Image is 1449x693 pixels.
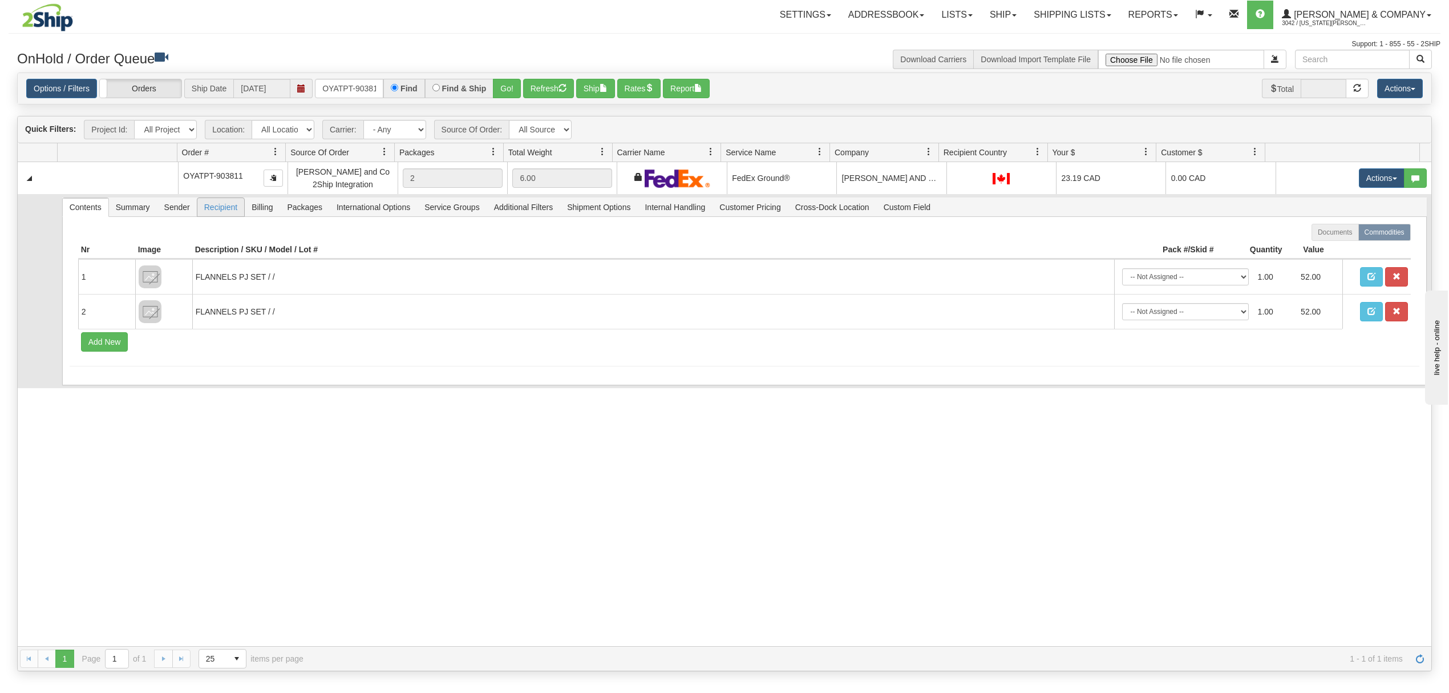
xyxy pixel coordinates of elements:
span: Packages [280,198,329,216]
a: Ship [981,1,1025,29]
span: Internal Handling [638,198,712,216]
button: Report [663,79,710,98]
a: Lists [933,1,981,29]
span: Ship Date [184,79,233,98]
span: Company [835,147,869,158]
div: live help - online [9,10,106,18]
span: OYATPT-903811 [183,171,243,180]
a: Download Carriers [900,55,966,64]
td: [PERSON_NAME] AND COMPANY - [GEOGRAPHIC_DATA] [836,162,946,194]
td: 0.00 CAD [1165,162,1275,194]
span: Recipient [197,198,244,216]
td: FLANNELS PJ SET / / [192,294,1114,329]
h3: OnHold / Order Queue [17,50,716,66]
span: Summary [109,198,157,216]
span: Total [1262,79,1301,98]
span: Custom Field [877,198,937,216]
span: Billing [245,198,280,216]
td: 1.00 [1253,299,1297,325]
span: Service Groups [418,198,486,216]
button: Actions [1377,79,1423,98]
span: Location: [205,120,252,139]
a: Packages filter column settings [484,142,503,162]
button: Ship [576,79,615,98]
input: Search [1295,50,1410,69]
button: Add New [81,332,128,352]
div: 6.00 [512,168,612,188]
span: Customer Pricing [713,198,787,216]
a: Your $ filter column settings [1136,142,1156,162]
td: 1 [78,259,135,294]
label: Orders [100,79,181,98]
span: Recipient Country [944,147,1007,158]
img: logo3042.jpg [9,3,87,32]
td: 52.00 [1296,299,1339,325]
label: Documents [1312,224,1359,241]
div: Support: 1 - 855 - 55 - 2SHIP [9,39,1440,49]
th: Quantity [1217,241,1285,259]
img: 8DAB37Fk3hKpn3AAAAAElFTkSuQmCC [139,300,161,323]
button: Go! [493,79,521,98]
span: Order # [182,147,209,158]
a: Source Of Order filter column settings [375,142,394,162]
img: CA [993,173,1010,184]
td: 52.00 [1296,264,1339,290]
span: Packages [399,147,434,158]
span: Cross-Dock Location [788,198,876,216]
span: Page of 1 [82,649,147,668]
th: Image [135,241,192,259]
span: Carrier: [322,120,363,139]
span: 1 - 1 of 1 items [319,654,1403,663]
a: Reports [1120,1,1187,29]
span: Additional Filters [487,198,560,216]
label: Find & Ship [442,84,487,92]
span: Page sizes drop down [199,649,246,668]
a: [PERSON_NAME] & Company 3042 / [US_STATE][PERSON_NAME] [1273,1,1440,29]
a: Shipping lists [1025,1,1119,29]
a: Company filter column settings [919,142,938,162]
button: Search [1409,50,1432,69]
input: Import [1098,50,1264,69]
button: Refresh [523,79,574,98]
img: 8DAB37Fk3hKpn3AAAAAElFTkSuQmCC [139,265,161,288]
div: 2 [403,168,503,188]
td: FedEx Ground® [727,162,836,194]
img: FedEx [645,169,710,188]
a: Refresh [1411,650,1429,668]
a: Settings [771,1,840,29]
span: 25 [206,653,221,664]
a: Recipient Country filter column settings [1028,142,1047,162]
span: [PERSON_NAME] & Company [1291,10,1426,19]
th: Value [1285,241,1342,259]
button: Rates [617,79,661,98]
a: Service Name filter column settings [810,142,829,162]
a: Order # filter column settings [266,142,285,162]
span: Source Of Order [290,147,349,158]
span: items per page [199,649,303,668]
div: [PERSON_NAME] and Co 2Ship Integration [293,166,393,191]
span: 3042 / [US_STATE][PERSON_NAME] [1282,18,1367,29]
th: Pack #/Skid # [1114,241,1217,259]
th: Nr [78,241,135,259]
input: Page 1 [106,650,128,668]
label: Quick Filters: [25,123,76,135]
td: 2 [78,294,135,329]
td: FLANNELS PJ SET / / [192,259,1114,294]
a: Carrier Name filter column settings [701,142,721,162]
td: 1.00 [1253,264,1297,290]
label: Find [400,84,418,92]
th: Description / SKU / Model / Lot # [192,241,1114,259]
iframe: chat widget [1423,288,1448,405]
span: Your $ [1053,147,1075,158]
span: International Options [330,198,417,216]
button: Actions [1359,168,1405,188]
div: grid toolbar [18,116,1431,143]
span: Shipment Options [560,198,637,216]
a: Addressbook [840,1,933,29]
span: Total Weight [508,147,552,158]
span: Project Id: [84,120,134,139]
span: Source Of Order: [434,120,509,139]
span: Sender [157,198,197,216]
a: Total Weight filter column settings [593,142,612,162]
span: Service Name [726,147,776,158]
